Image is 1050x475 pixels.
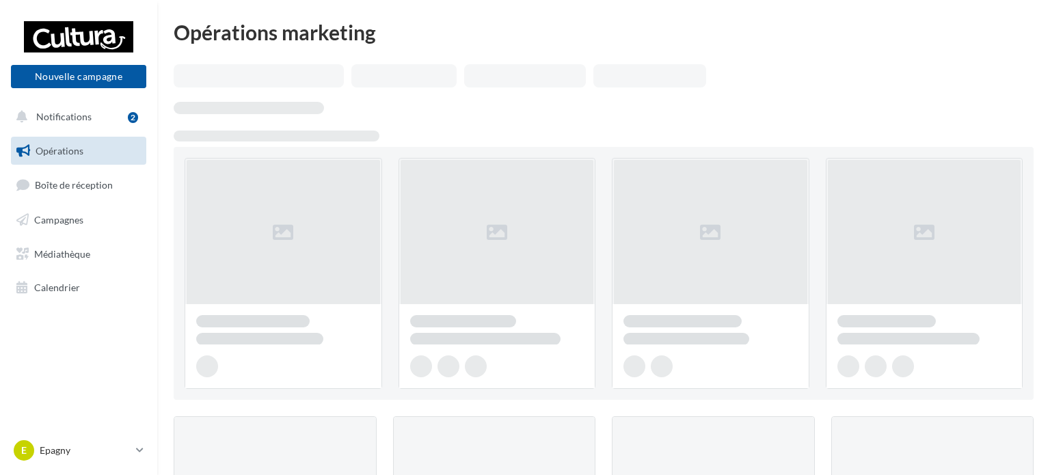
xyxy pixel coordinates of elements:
[11,65,146,88] button: Nouvelle campagne
[8,273,149,302] a: Calendrier
[34,214,83,226] span: Campagnes
[36,145,83,157] span: Opérations
[34,282,80,293] span: Calendrier
[34,247,90,259] span: Médiathèque
[40,444,131,457] p: Epagny
[8,170,149,200] a: Boîte de réception
[8,240,149,269] a: Médiathèque
[8,103,144,131] button: Notifications 2
[11,437,146,463] a: E Epagny
[8,137,149,165] a: Opérations
[35,179,113,191] span: Boîte de réception
[128,112,138,123] div: 2
[36,111,92,122] span: Notifications
[8,206,149,234] a: Campagnes
[21,444,27,457] span: E
[174,22,1034,42] div: Opérations marketing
